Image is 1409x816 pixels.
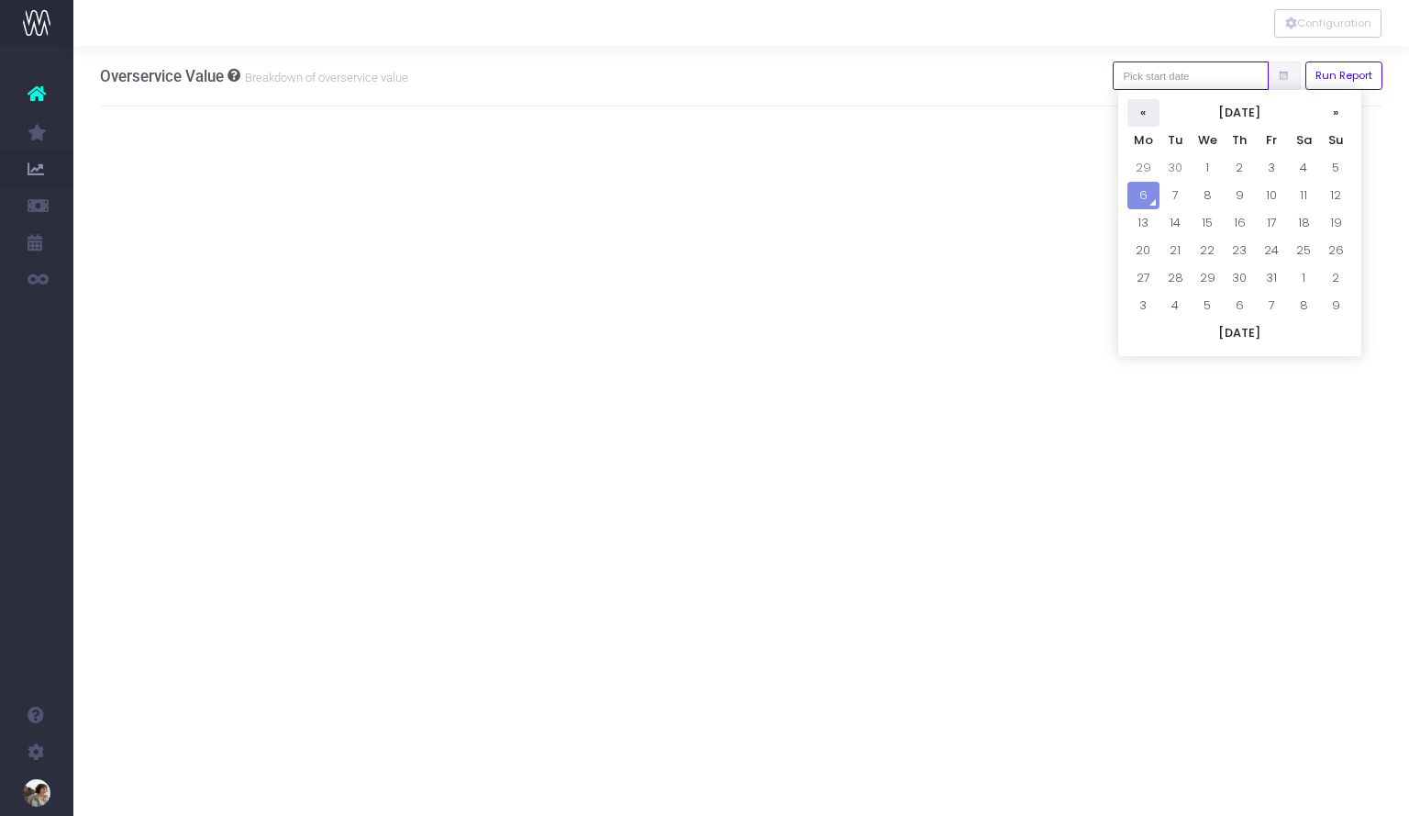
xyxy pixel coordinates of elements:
td: 17 [1256,209,1288,237]
td: 3 [1256,154,1288,182]
td: 7 [1159,182,1192,209]
td: 30 [1224,264,1256,292]
td: 2 [1224,154,1256,182]
td: 28 [1159,264,1192,292]
th: « [1127,99,1159,127]
th: Mo [1127,127,1159,154]
th: [DATE] [1127,319,1352,347]
td: 6 [1224,292,1256,319]
td: 5 [1192,292,1224,319]
td: 19 [1320,209,1352,237]
td: 8 [1288,292,1320,319]
td: 16 [1224,209,1256,237]
td: 13 [1127,209,1159,237]
td: 12 [1320,182,1352,209]
img: images/default_profile_image.png [23,779,50,807]
td: 4 [1159,292,1192,319]
small: Breakdown of overservice value [240,67,408,85]
td: 9 [1224,182,1256,209]
td: 23 [1224,237,1256,264]
th: We [1192,127,1224,154]
td: 15 [1192,209,1224,237]
td: 31 [1256,264,1288,292]
td: 14 [1159,209,1192,237]
th: » [1320,99,1352,127]
td: 11 [1288,182,1320,209]
td: 6 [1127,182,1159,209]
td: 8 [1192,182,1224,209]
td: 2 [1320,264,1352,292]
th: Th [1224,127,1256,154]
td: 7 [1256,292,1288,319]
td: 27 [1127,264,1159,292]
button: Run Report [1305,61,1383,90]
th: Sa [1288,127,1320,154]
button: Configuration [1274,9,1381,38]
td: 24 [1256,237,1288,264]
input: Pick start date [1113,61,1269,90]
td: 4 [1288,154,1320,182]
td: 3 [1127,292,1159,319]
span: Overservice Value [100,67,224,85]
td: 1 [1288,264,1320,292]
td: 18 [1288,209,1320,237]
td: 30 [1159,154,1192,182]
td: 1 [1192,154,1224,182]
td: 10 [1256,182,1288,209]
th: [DATE] [1159,99,1320,127]
th: Su [1320,127,1352,154]
th: Fr [1256,127,1288,154]
td: 5 [1320,154,1352,182]
td: 29 [1127,154,1159,182]
td: 21 [1159,237,1192,264]
td: 26 [1320,237,1352,264]
td: 20 [1127,237,1159,264]
td: 25 [1288,237,1320,264]
td: 22 [1192,237,1224,264]
div: Vertical button group [1274,9,1381,38]
td: 29 [1192,264,1224,292]
th: Tu [1159,127,1192,154]
td: 9 [1320,292,1352,319]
